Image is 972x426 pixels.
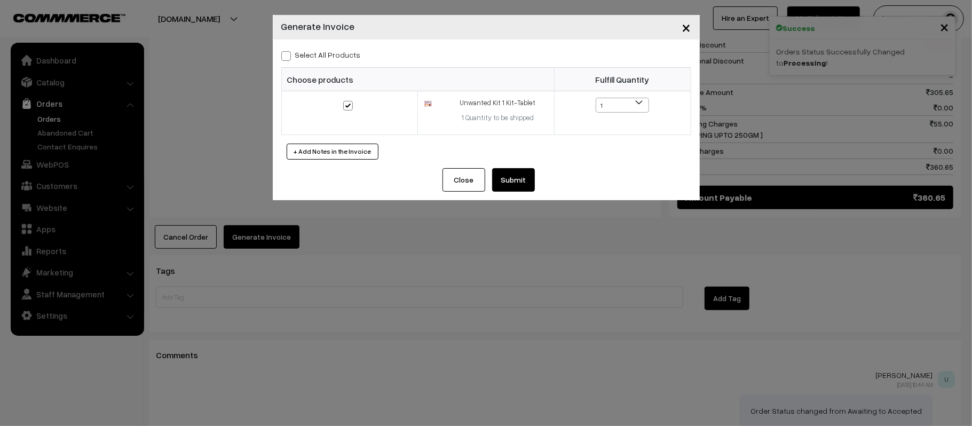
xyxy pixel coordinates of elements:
span: 1 [596,98,649,113]
button: + Add Notes in the Invoice [287,144,378,160]
button: Submit [492,168,535,192]
button: Close [442,168,485,192]
th: Fulfill Quantity [554,68,691,91]
div: Unwanted Kit 1 Kit-Tablet [448,98,548,108]
th: Choose products [281,68,554,91]
span: 1 [596,98,649,113]
div: 1 Quantity to be shipped [448,113,548,123]
label: Select all Products [281,49,361,60]
span: × [682,17,691,37]
img: 17287990767555UNWANTED-KIT.jpeg [424,100,431,107]
button: Close [674,11,700,44]
h4: Generate Invoice [281,19,355,34]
